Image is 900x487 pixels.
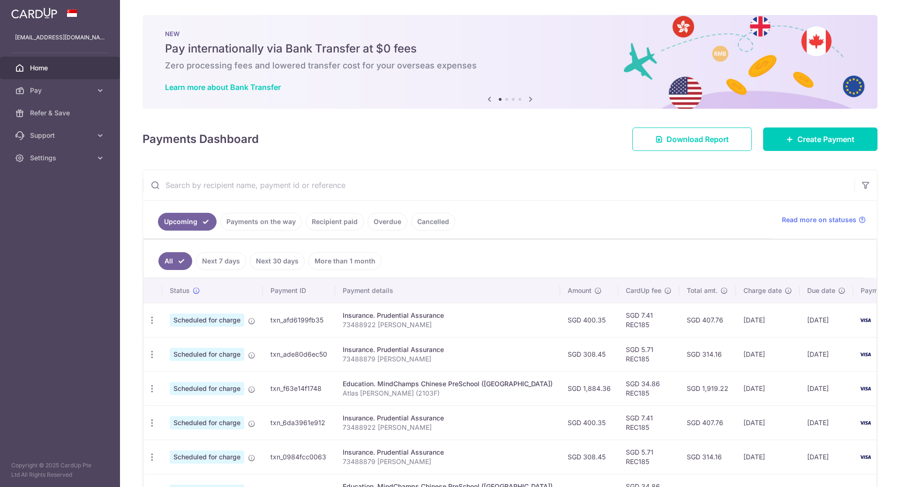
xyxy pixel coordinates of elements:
[15,33,105,42] p: [EMAIL_ADDRESS][DOMAIN_NAME]
[170,416,244,429] span: Scheduled for charge
[30,153,92,163] span: Settings
[142,15,877,109] img: Bank transfer banner
[560,337,618,371] td: SGD 308.45
[736,337,800,371] td: [DATE]
[800,303,853,337] td: [DATE]
[679,371,736,405] td: SGD 1,919.22
[170,286,190,295] span: Status
[618,337,679,371] td: SGD 5.71 REC185
[220,213,302,231] a: Payments on the way
[626,286,661,295] span: CardUp fee
[30,131,92,140] span: Support
[782,215,856,225] span: Read more on statuses
[343,379,553,389] div: Education. MindChamps Chinese PreSchool ([GEOGRAPHIC_DATA])
[196,252,246,270] a: Next 7 days
[679,440,736,474] td: SGD 314.16
[856,383,875,394] img: Bank Card
[618,303,679,337] td: SGD 7.41 REC185
[560,371,618,405] td: SGD 1,884.36
[250,252,305,270] a: Next 30 days
[856,315,875,326] img: Bank Card
[165,30,855,37] p: NEW
[263,337,335,371] td: txn_ade80d6ec50
[560,303,618,337] td: SGD 400.35
[343,389,553,398] p: Atlas [PERSON_NAME] (2103F)
[736,303,800,337] td: [DATE]
[263,371,335,405] td: txn_f63e14f1748
[158,213,217,231] a: Upcoming
[618,405,679,440] td: SGD 7.41 REC185
[343,457,553,466] p: 73488879 [PERSON_NAME]
[618,371,679,405] td: SGD 34.86 REC185
[679,405,736,440] td: SGD 407.76
[743,286,782,295] span: Charge date
[736,440,800,474] td: [DATE]
[343,320,553,330] p: 73488922 [PERSON_NAME]
[763,127,877,151] a: Create Payment
[736,405,800,440] td: [DATE]
[679,337,736,371] td: SGD 314.16
[158,252,192,270] a: All
[632,127,752,151] a: Download Report
[343,413,553,423] div: Insurance. Prudential Assurance
[170,348,244,361] span: Scheduled for charge
[142,131,259,148] h4: Payments Dashboard
[568,286,592,295] span: Amount
[618,440,679,474] td: SGD 5.71 REC185
[856,417,875,428] img: Bank Card
[170,382,244,395] span: Scheduled for charge
[800,405,853,440] td: [DATE]
[263,405,335,440] td: txn_6da3961e912
[560,405,618,440] td: SGD 400.35
[343,423,553,432] p: 73488922 [PERSON_NAME]
[687,286,718,295] span: Total amt.
[800,371,853,405] td: [DATE]
[263,440,335,474] td: txn_0984fcc0063
[30,86,92,95] span: Pay
[11,7,57,19] img: CardUp
[800,337,853,371] td: [DATE]
[856,451,875,463] img: Bank Card
[143,170,855,200] input: Search by recipient name, payment id or reference
[343,448,553,457] div: Insurance. Prudential Assurance
[30,63,92,73] span: Home
[170,450,244,464] span: Scheduled for charge
[797,134,855,145] span: Create Payment
[263,303,335,337] td: txn_afd6199fb35
[165,82,281,92] a: Learn more about Bank Transfer
[343,345,553,354] div: Insurance. Prudential Assurance
[679,303,736,337] td: SGD 407.76
[807,286,835,295] span: Due date
[335,278,560,303] th: Payment details
[165,60,855,71] h6: Zero processing fees and lowered transfer cost for your overseas expenses
[170,314,244,327] span: Scheduled for charge
[667,134,729,145] span: Download Report
[800,440,853,474] td: [DATE]
[856,349,875,360] img: Bank Card
[343,311,553,320] div: Insurance. Prudential Assurance
[782,215,866,225] a: Read more on statuses
[411,213,455,231] a: Cancelled
[560,440,618,474] td: SGD 308.45
[30,108,92,118] span: Refer & Save
[306,213,364,231] a: Recipient paid
[165,41,855,56] h5: Pay internationally via Bank Transfer at $0 fees
[736,371,800,405] td: [DATE]
[343,354,553,364] p: 73488879 [PERSON_NAME]
[367,213,407,231] a: Overdue
[263,278,335,303] th: Payment ID
[308,252,382,270] a: More than 1 month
